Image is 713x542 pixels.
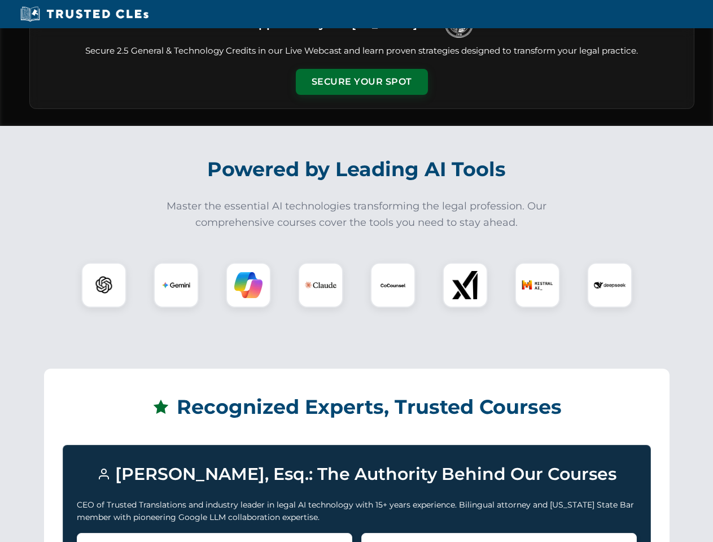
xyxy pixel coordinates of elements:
[17,6,152,23] img: Trusted CLEs
[298,263,343,308] div: Claude
[379,271,407,299] img: CoCounsel Logo
[515,263,560,308] div: Mistral AI
[522,269,553,301] img: Mistral AI Logo
[43,45,680,58] p: Secure 2.5 General & Technology Credits in our Live Webcast and learn proven strategies designed ...
[88,269,120,301] img: ChatGPT Logo
[154,263,199,308] div: Gemini
[296,69,428,95] button: Secure Your Spot
[162,271,190,299] img: Gemini Logo
[305,269,336,301] img: Claude Logo
[81,263,126,308] div: ChatGPT
[587,263,632,308] div: DeepSeek
[77,459,637,489] h3: [PERSON_NAME], Esq.: The Authority Behind Our Courses
[594,269,625,301] img: DeepSeek Logo
[451,271,479,299] img: xAI Logo
[443,263,488,308] div: xAI
[370,263,415,308] div: CoCounsel
[44,150,670,189] h2: Powered by Leading AI Tools
[226,263,271,308] div: Copilot
[77,499,637,524] p: CEO of Trusted Translations and industry leader in legal AI technology with 15+ years experience....
[63,387,651,427] h2: Recognized Experts, Trusted Courses
[159,198,554,231] p: Master the essential AI technologies transforming the legal profession. Our comprehensive courses...
[234,271,263,299] img: Copilot Logo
